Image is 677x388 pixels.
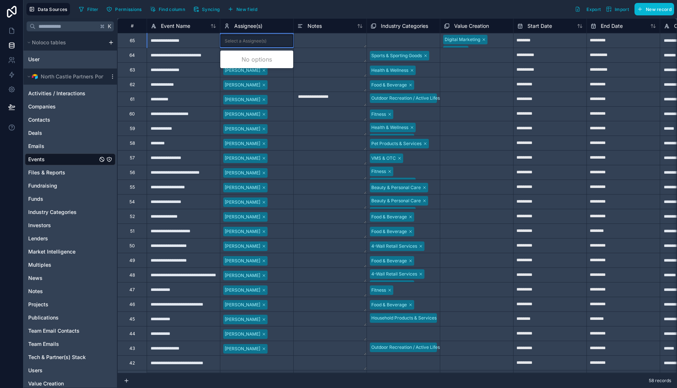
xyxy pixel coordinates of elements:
[454,22,489,30] span: Value Creation
[130,228,135,234] div: 51
[371,282,407,288] div: Food & Beverage
[129,199,135,205] div: 54
[225,82,260,88] div: [PERSON_NAME]
[445,36,480,43] div: Digital Marketing
[191,4,222,15] button: Syncing
[129,111,135,117] div: 60
[225,4,260,15] button: New field
[236,7,257,12] span: New field
[308,22,322,30] span: Notes
[371,82,407,88] div: Food & Beverage
[191,4,225,15] a: Syncing
[130,184,135,190] div: 55
[130,67,135,73] div: 63
[572,3,603,15] button: Export
[130,214,135,219] div: 52
[371,140,422,147] div: Pet Products & Services
[371,111,386,118] div: Fitness
[161,22,190,30] span: Event Name
[225,331,260,337] div: [PERSON_NAME]
[371,214,407,220] div: Food & Beverage
[371,168,386,175] div: Fitness
[130,82,135,88] div: 62
[634,3,674,15] button: New record
[202,7,220,12] span: Syncing
[130,96,135,102] div: 61
[371,124,408,131] div: Health & Wellness
[603,3,632,15] button: Import
[225,155,260,162] div: [PERSON_NAME]
[371,315,437,321] div: Household Products & Services
[234,22,262,30] span: Assignee(s)
[129,52,135,58] div: 64
[129,272,135,278] div: 48
[381,22,428,30] span: Industry Categories
[104,4,144,15] button: Permissions
[371,208,408,215] div: Health & Wellness
[129,316,135,322] div: 45
[76,4,101,15] button: Filter
[129,345,135,351] div: 43
[371,271,417,277] div: 4-Wall Retail Services
[225,96,260,103] div: [PERSON_NAME]
[371,302,407,308] div: Food & Beverage
[632,3,674,15] a: New record
[225,287,260,293] div: [PERSON_NAME]
[371,155,396,162] div: VMS & OTC
[371,67,408,74] div: Health & Wellness
[130,38,135,44] div: 65
[129,287,135,293] div: 47
[87,7,99,12] span: Filter
[130,155,135,161] div: 57
[225,345,260,352] div: [PERSON_NAME]
[159,7,185,12] span: Find column
[371,179,408,186] div: Health & Wellness
[225,214,260,220] div: [PERSON_NAME]
[225,243,260,250] div: [PERSON_NAME]
[371,258,407,264] div: Food & Beverage
[225,258,260,264] div: [PERSON_NAME]
[129,331,135,337] div: 44
[371,52,422,59] div: Sports & Sporting Goods
[38,7,67,12] span: Data Sources
[147,4,188,15] button: Find column
[371,184,421,191] div: Beauty & Personal Care
[445,47,461,54] div: Content
[225,272,260,279] div: [PERSON_NAME]
[26,3,70,15] button: Data Sources
[220,52,293,67] div: No options
[371,95,448,101] div: Outdoor Recreation / Active Lifestyle
[646,7,672,12] span: New record
[586,7,601,12] span: Export
[130,126,135,132] div: 59
[371,243,417,250] div: 4-Wall Retail Services
[225,126,260,132] div: [PERSON_NAME]
[601,22,623,30] span: End Date
[130,170,135,175] div: 56
[225,67,260,74] div: [PERSON_NAME]
[225,302,260,308] div: [PERSON_NAME]
[225,199,260,206] div: [PERSON_NAME]
[130,140,135,146] div: 58
[225,316,260,323] div: [PERSON_NAME]
[115,7,141,12] span: Permissions
[129,258,135,263] div: 49
[225,140,260,147] div: [PERSON_NAME]
[527,22,552,30] span: Start Date
[371,197,421,204] div: Beauty & Personal Care
[225,184,260,191] div: [PERSON_NAME]
[225,228,260,235] div: [PERSON_NAME]
[107,24,112,29] span: K
[649,378,671,384] span: 58 records
[371,344,448,351] div: Outdoor Recreation / Active Lifestyle
[129,243,135,249] div: 50
[371,287,386,293] div: Fitness
[225,170,260,176] div: [PERSON_NAME]
[225,38,266,44] div: Select a Assignee(s)
[615,7,629,12] span: Import
[123,23,141,29] div: #
[104,4,147,15] a: Permissions
[129,360,135,366] div: 42
[129,302,135,307] div: 46
[371,135,407,142] div: Food & Beverage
